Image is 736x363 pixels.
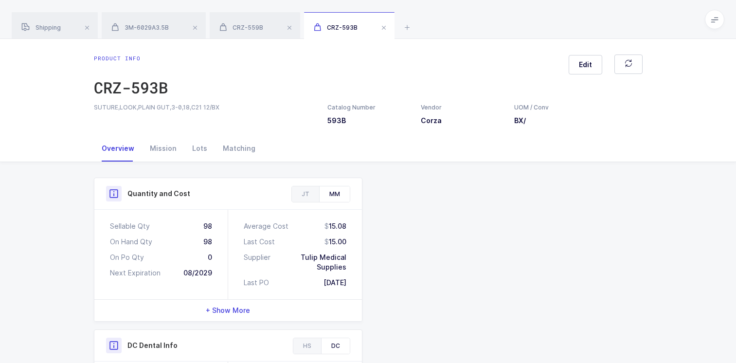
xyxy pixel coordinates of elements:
div: Product info [94,54,168,62]
span: CRZ-559B [219,24,263,31]
div: On Po Qty [110,253,144,262]
div: DC [321,338,350,354]
span: CRZ-593B [314,24,358,31]
div: Supplier [244,253,270,272]
div: Matching [215,135,263,162]
span: Shipping [21,24,61,31]
div: Tulip Medical Supplies [270,253,346,272]
span: 3M-6029A3.5B [111,24,169,31]
div: [DATE] [323,278,346,288]
div: 98 [203,237,212,247]
div: Last Cost [244,237,275,247]
div: Lots [184,135,215,162]
div: Average Cost [244,221,288,231]
div: HS [293,338,321,354]
div: + Show More [94,300,362,321]
div: 0 [208,253,212,262]
span: + Show More [206,306,250,315]
div: MM [319,186,350,202]
h3: Quantity and Cost [127,189,190,199]
span: / [523,116,526,125]
div: 08/2029 [183,268,212,278]
h3: DC Dental Info [127,341,178,350]
span: Edit [579,60,592,70]
div: Overview [94,135,142,162]
div: 15.08 [324,221,346,231]
div: Last PO [244,278,269,288]
div: On Hand Qty [110,237,152,247]
h3: BX [514,116,549,126]
div: Vendor [421,103,503,112]
div: Mission [142,135,184,162]
div: SUTURE,LOOK,PLAIN GUT,3-0,18,C21 12/BX [94,103,316,112]
div: UOM / Conv [514,103,549,112]
div: 15.00 [324,237,346,247]
button: Edit [569,55,602,74]
div: Sellable Qty [110,221,150,231]
div: Next Expiration [110,268,161,278]
div: JT [292,186,319,202]
div: 98 [203,221,212,231]
h3: Corza [421,116,503,126]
